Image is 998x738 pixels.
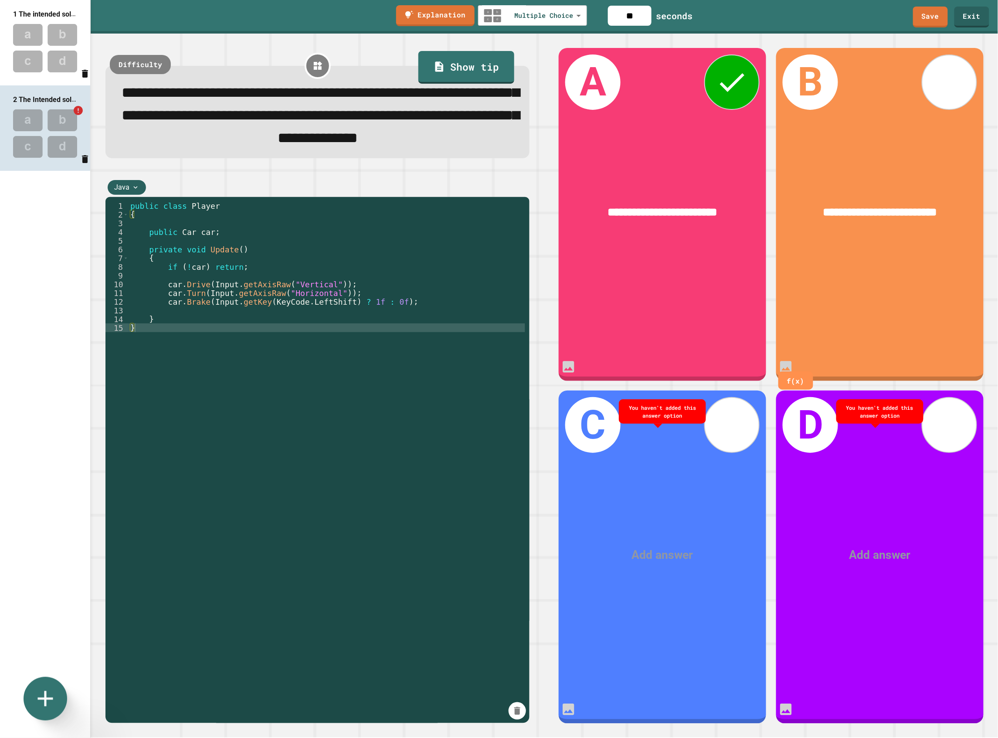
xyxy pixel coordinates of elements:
[396,5,475,26] a: Explanation
[954,7,989,27] a: Exit
[105,280,129,289] div: 10
[13,95,502,104] span: 2 The Intended solution uses a statement on Line #8 that is not recognized by C# compilers outsid...
[105,323,129,332] div: 15
[913,7,948,27] a: Save
[105,271,129,280] div: 9
[105,201,129,210] div: 1
[114,182,129,193] span: Java
[123,210,128,219] span: Toggle code folding, rows 2 through 15
[123,254,128,262] span: Toggle code folding, rows 7 through 14
[565,397,621,452] h1: C
[105,262,129,271] div: 8
[73,105,84,116] svg: This question is incomplete
[783,54,838,110] h1: B
[105,228,129,236] div: 4
[783,397,838,452] h1: D
[105,306,129,315] div: 13
[105,315,129,323] div: 14
[13,10,445,18] span: 1 The intended solution for the Player class from 1.1.3 is below (assume working code). What is t...
[110,55,171,74] div: Difficulty
[841,404,919,419] div: You haven't added this answer option
[514,10,573,20] span: Multiple Choice
[105,236,129,245] div: 5
[80,150,90,167] button: Delete question
[105,219,129,228] div: 3
[565,54,621,110] h1: A
[623,404,702,419] div: You haven't added this answer option
[105,210,129,219] div: 2
[656,9,692,22] div: seconds
[80,65,90,82] button: Delete question
[484,9,502,22] img: multiple-choice-thumbnail.png
[418,51,514,84] a: Show tip
[105,289,129,297] div: 11
[105,245,129,254] div: 6
[105,254,129,262] div: 7
[105,297,129,306] div: 12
